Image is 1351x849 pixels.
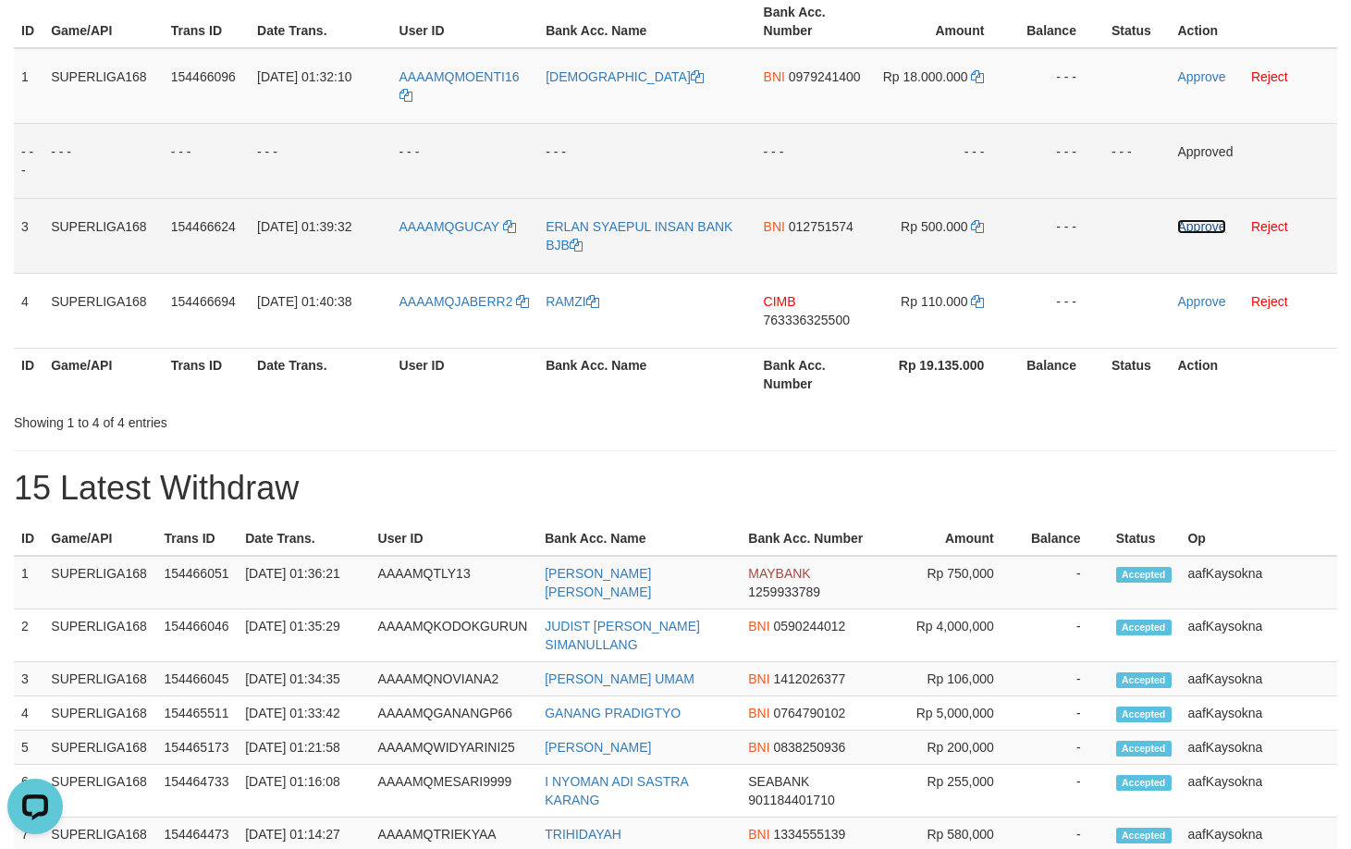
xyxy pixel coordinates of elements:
[392,348,539,400] th: User ID
[238,731,370,765] td: [DATE] 01:21:58
[43,556,156,609] td: SUPERLIGA168
[892,731,1022,765] td: Rp 200,000
[1251,294,1288,309] a: Reject
[399,294,513,309] span: AAAAMQJABERR2
[171,219,236,234] span: 154466624
[1180,609,1337,662] td: aafKaysokna
[371,731,538,765] td: AAAAMQWIDYARINI25
[1022,731,1109,765] td: -
[156,696,238,731] td: 154465511
[546,69,704,84] a: [DEMOGRAPHIC_DATA]
[14,348,43,400] th: ID
[545,740,651,755] a: [PERSON_NAME]
[43,348,164,400] th: Game/API
[1180,731,1337,765] td: aafKaysokna
[257,219,351,234] span: [DATE] 01:39:32
[545,671,694,686] a: [PERSON_NAME] UMAM
[1012,273,1104,348] td: - - -
[250,123,391,198] td: - - -
[14,662,43,696] td: 3
[764,219,785,234] span: BNI
[1022,662,1109,696] td: -
[1251,219,1288,234] a: Reject
[238,696,370,731] td: [DATE] 01:33:42
[371,696,538,731] td: AAAAMQGANANGP66
[14,731,43,765] td: 5
[14,522,43,556] th: ID
[399,69,520,103] a: AAAAMQMOENTI16
[1180,522,1337,556] th: Op
[371,556,538,609] td: AAAAMQTLY13
[748,584,820,599] span: Copy 1259933789 to clipboard
[238,609,370,662] td: [DATE] 01:35:29
[789,69,861,84] span: Copy 0979241400 to clipboard
[14,406,549,432] div: Showing 1 to 4 of 4 entries
[156,765,238,818] td: 154464733
[545,566,651,599] a: [PERSON_NAME] [PERSON_NAME]
[156,556,238,609] td: 154466051
[371,765,538,818] td: AAAAMQMESARI9999
[756,123,874,198] td: - - -
[1012,198,1104,273] td: - - -
[257,69,351,84] span: [DATE] 01:32:10
[1170,123,1337,198] td: Approved
[1177,219,1225,234] a: Approve
[171,69,236,84] span: 154466096
[14,609,43,662] td: 2
[971,69,984,84] a: Copy 18000000 to clipboard
[1022,609,1109,662] td: -
[399,219,516,234] a: AAAAMQGUCAY
[164,348,250,400] th: Trans ID
[741,522,891,556] th: Bank Acc. Number
[901,219,967,234] span: Rp 500.000
[250,348,391,400] th: Date Trans.
[538,123,755,198] td: - - -
[171,294,236,309] span: 154466694
[43,609,156,662] td: SUPERLIGA168
[1104,348,1171,400] th: Status
[971,219,984,234] a: Copy 500000 to clipboard
[238,662,370,696] td: [DATE] 01:34:35
[545,827,621,842] a: TRIHIDAYAH
[164,123,250,198] td: - - -
[873,348,1012,400] th: Rp 19.135.000
[748,619,769,634] span: BNI
[774,706,846,720] span: Copy 0764790102 to clipboard
[971,294,984,309] a: Copy 110000 to clipboard
[238,556,370,609] td: [DATE] 01:36:21
[873,123,1012,198] td: - - -
[1177,69,1225,84] a: Approve
[774,671,846,686] span: Copy 1412026377 to clipboard
[538,348,755,400] th: Bank Acc. Name
[371,609,538,662] td: AAAAMQKODOKGURUN
[748,566,810,581] span: MAYBANK
[883,69,968,84] span: Rp 18.000.000
[1022,696,1109,731] td: -
[1170,348,1337,400] th: Action
[1012,48,1104,124] td: - - -
[892,696,1022,731] td: Rp 5,000,000
[156,662,238,696] td: 154466045
[892,765,1022,818] td: Rp 255,000
[238,765,370,818] td: [DATE] 01:16:08
[1180,662,1337,696] td: aafKaysokna
[14,556,43,609] td: 1
[43,123,164,198] td: - - -
[257,294,351,309] span: [DATE] 01:40:38
[764,69,785,84] span: BNI
[1022,556,1109,609] td: -
[14,123,43,198] td: - - -
[1012,123,1104,198] td: - - -
[1012,348,1104,400] th: Balance
[399,219,499,234] span: AAAAMQGUCAY
[1116,741,1172,757] span: Accepted
[156,522,238,556] th: Trans ID
[399,294,530,309] a: AAAAMQJABERR2
[14,696,43,731] td: 4
[774,619,846,634] span: Copy 0590244012 to clipboard
[371,662,538,696] td: AAAAMQNOVIANA2
[1116,567,1172,583] span: Accepted
[14,48,43,124] td: 1
[1177,294,1225,309] a: Approve
[774,740,846,755] span: Copy 0838250936 to clipboard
